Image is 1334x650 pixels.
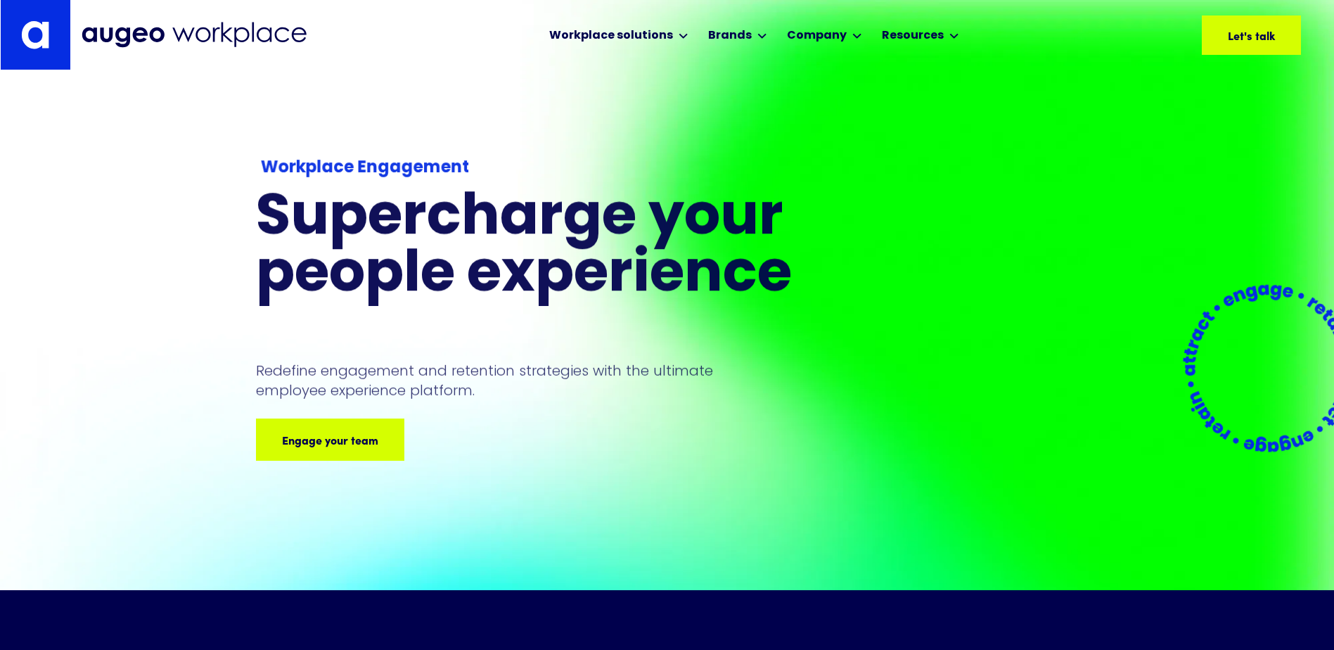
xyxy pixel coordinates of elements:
[549,27,673,44] div: Workplace solutions
[256,419,404,461] a: Engage your team
[256,191,864,305] h1: Supercharge your people experience
[1202,15,1301,55] a: Let's talk
[256,360,740,400] p: Redefine engagement and retention strategies with the ultimate employee experience platform.
[708,27,752,44] div: Brands
[882,27,944,44] div: Resources
[787,27,847,44] div: Company
[260,155,859,180] div: Workplace Engagement
[21,20,49,49] img: Augeo's "a" monogram decorative logo in white.
[82,22,307,48] img: Augeo Workplace business unit full logo in mignight blue.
